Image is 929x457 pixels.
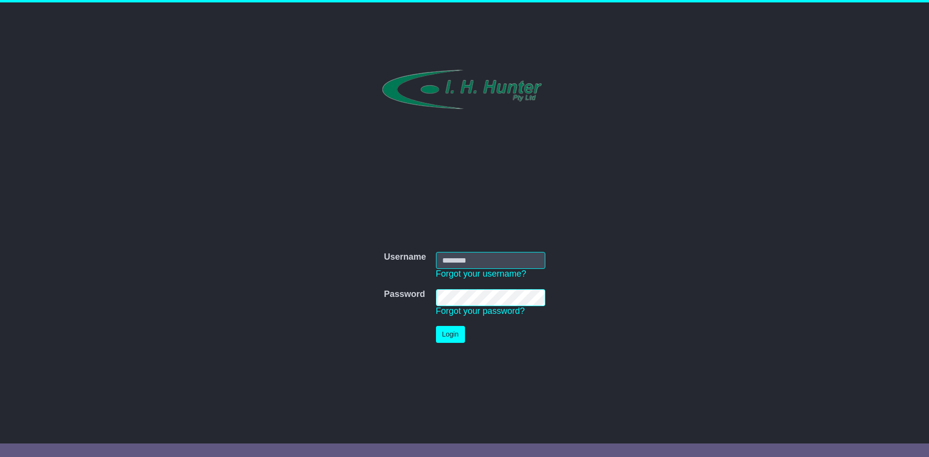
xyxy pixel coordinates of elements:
label: Password [384,289,425,300]
button: Login [436,326,465,343]
a: Forgot your password? [436,306,525,316]
img: I.H. HUNTER PTY LTD [370,59,559,120]
a: Forgot your username? [436,269,526,279]
label: Username [384,252,426,263]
